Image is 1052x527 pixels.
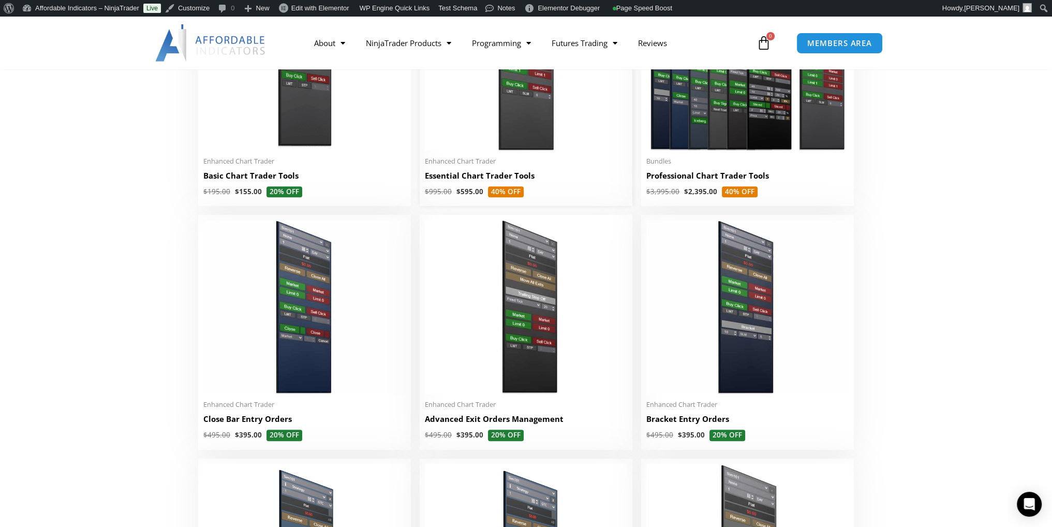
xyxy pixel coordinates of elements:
[203,157,406,166] span: Enhanced Chart Trader
[425,414,627,430] a: Advanced Exit Orders Management
[203,430,208,440] span: $
[722,186,758,198] span: 40% OFF
[456,187,483,196] bdi: 595.00
[627,31,677,55] a: Reviews
[235,430,239,440] span: $
[964,4,1019,12] span: [PERSON_NAME]
[488,430,524,441] span: 20% OFF
[646,157,849,166] span: Bundles
[684,187,717,196] bdi: 2,395.00
[425,157,627,166] span: Enhanced Chart Trader
[646,220,849,394] img: BracketEntryOrders
[646,187,650,196] span: $
[425,430,429,440] span: $
[425,187,429,196] span: $
[425,400,627,409] span: Enhanced Chart Trader
[807,39,872,47] span: MEMBERS AREA
[646,187,679,196] bdi: 3,995.00
[741,28,787,58] a: 0
[646,414,849,430] a: Bracket Entry Orders
[235,430,262,440] bdi: 395.00
[235,187,262,196] bdi: 155.00
[461,31,541,55] a: Programming
[355,31,461,55] a: NinjaTrader Products
[425,187,452,196] bdi: 995.00
[303,31,355,55] a: About
[235,187,239,196] span: $
[646,430,650,440] span: $
[203,414,406,430] a: Close Bar Entry Orders
[425,430,452,440] bdi: 495.00
[425,414,627,424] h2: Advanced Exit Orders Management
[425,170,627,181] h2: Essential Chart Trader Tools
[796,33,883,54] a: MEMBERS AREA
[456,430,461,440] span: $
[266,430,302,441] span: 20% OFF
[646,414,849,424] h2: Bracket Entry Orders
[303,31,753,55] nav: Menu
[541,31,627,55] a: Futures Trading
[291,4,349,12] span: Edit with Elementor
[425,220,627,394] img: AdvancedStopLossMgmt
[488,186,524,198] span: 40% OFF
[203,414,406,424] h2: Close Bar Entry Orders
[456,430,483,440] bdi: 395.00
[646,170,849,186] a: Professional Chart Trader Tools
[766,32,775,40] span: 0
[646,170,849,181] h2: Professional Chart Trader Tools
[203,187,230,196] bdi: 195.00
[678,430,682,440] span: $
[203,170,406,181] h2: Basic Chart Trader Tools
[143,4,161,13] a: Live
[646,430,673,440] bdi: 495.00
[456,187,461,196] span: $
[203,187,208,196] span: $
[678,430,705,440] bdi: 395.00
[203,220,406,394] img: CloseBarOrders
[203,170,406,186] a: Basic Chart Trader Tools
[203,400,406,409] span: Enhanced Chart Trader
[155,24,266,62] img: LogoAI | Affordable Indicators – NinjaTrader
[203,430,230,440] bdi: 495.00
[709,430,745,441] span: 20% OFF
[425,170,627,186] a: Essential Chart Trader Tools
[684,187,688,196] span: $
[1017,492,1042,517] div: Open Intercom Messenger
[646,400,849,409] span: Enhanced Chart Trader
[266,186,302,198] span: 20% OFF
